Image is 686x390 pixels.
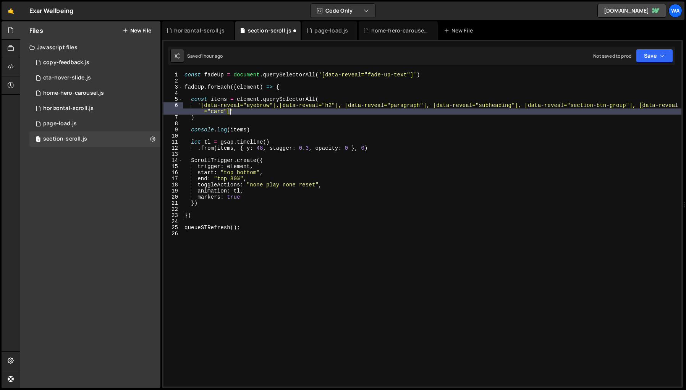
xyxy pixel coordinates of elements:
div: Exar Wellbeing [29,6,73,15]
div: 26 [163,231,183,237]
div: New File [444,27,476,34]
div: 10 [163,133,183,139]
div: 2 [163,78,183,84]
div: 16122/45071.js [29,101,160,116]
div: 23 [163,212,183,218]
span: 1 [36,137,40,143]
div: 7 [163,115,183,121]
div: 9 [163,127,183,133]
div: 24 [163,218,183,225]
div: 1 hour ago [201,53,223,59]
a: [DOMAIN_NAME] [597,4,666,18]
div: 4 [163,90,183,96]
div: 20 [163,194,183,200]
div: 21 [163,200,183,206]
div: home-hero-carousel.js [371,27,429,34]
div: 14 [163,157,183,163]
div: 1 [163,72,183,78]
div: Saved [187,53,223,59]
div: Not saved to prod [593,53,631,59]
div: 16122/45954.js [29,131,160,147]
h2: Files [29,26,43,35]
div: 11 [163,139,183,145]
div: section-scroll.js [248,27,292,34]
div: page-load.js [43,120,77,127]
div: 18 [163,182,183,188]
div: home-hero-carousel.js [43,90,104,97]
div: horizontal-scroll.js [174,27,225,34]
div: 5 [163,96,183,102]
div: section-scroll.js [43,136,87,142]
div: 15 [163,163,183,170]
div: 25 [163,225,183,231]
div: 16122/44105.js [29,116,160,131]
div: 16122/43314.js [29,55,160,70]
a: wa [668,4,682,18]
div: Javascript files [20,40,160,55]
button: Code Only [311,4,375,18]
button: New File [123,28,151,34]
div: cta-hover-slide.js [43,74,91,81]
div: 17 [163,176,183,182]
div: 16 [163,170,183,176]
div: 19 [163,188,183,194]
div: 22 [163,206,183,212]
div: page-load.js [314,27,348,34]
div: 16122/44019.js [29,70,160,86]
div: 6 [163,102,183,115]
div: copy-feedback.js [43,59,89,66]
div: 13 [163,151,183,157]
button: Save [636,49,673,63]
div: horizontal-scroll.js [43,105,94,112]
div: 16122/43585.js [29,86,160,101]
div: 12 [163,145,183,151]
a: 🤙 [2,2,20,20]
div: 3 [163,84,183,90]
div: 8 [163,121,183,127]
